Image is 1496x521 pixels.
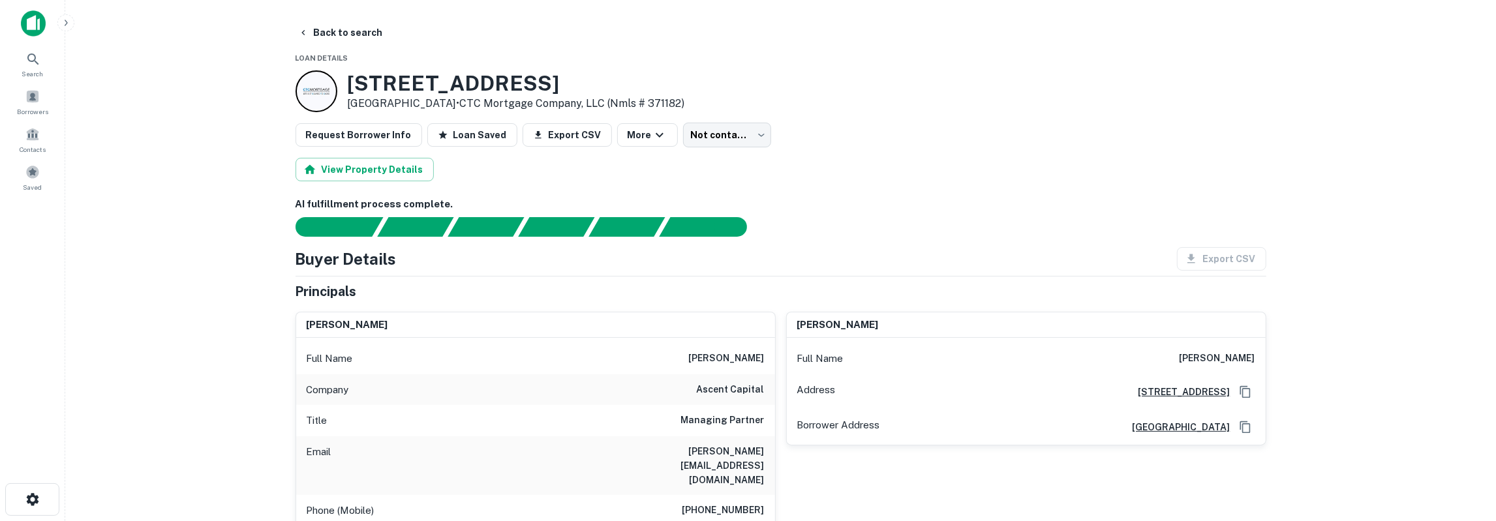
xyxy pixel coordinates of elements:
[1128,385,1230,399] a: [STREET_ADDRESS]
[20,144,46,155] span: Contacts
[17,106,48,117] span: Borrowers
[1431,417,1496,479] iframe: Chat Widget
[4,84,61,119] a: Borrowers
[293,21,388,44] button: Back to search
[797,417,880,437] p: Borrower Address
[21,10,46,37] img: capitalize-icon.png
[307,318,388,333] h6: [PERSON_NAME]
[689,351,765,366] h6: [PERSON_NAME]
[296,197,1266,212] h6: AI fulfillment process complete.
[523,123,612,147] button: Export CSV
[660,217,763,237] div: AI fulfillment process complete.
[280,217,378,237] div: Sending borrower request to AI...
[23,182,42,192] span: Saved
[427,123,517,147] button: Loan Saved
[797,318,879,333] h6: [PERSON_NAME]
[348,96,685,112] p: [GEOGRAPHIC_DATA] •
[307,382,349,398] p: Company
[1236,417,1255,437] button: Copy Address
[4,46,61,82] a: Search
[797,382,836,402] p: Address
[4,160,61,195] a: Saved
[296,158,434,181] button: View Property Details
[307,503,374,518] p: Phone (Mobile)
[307,351,353,366] p: Full Name
[1236,382,1255,402] button: Copy Address
[797,351,844,366] p: Full Name
[4,122,61,157] a: Contacts
[460,97,685,110] a: CTC Mortgage Company, LLC (nmls # 371182)
[608,444,765,487] h6: [PERSON_NAME][EMAIL_ADDRESS][DOMAIN_NAME]
[1180,351,1255,366] h6: [PERSON_NAME]
[296,282,357,301] h5: Principals
[617,123,678,147] button: More
[588,217,665,237] div: Principals found, still searching for contact information. This may take time...
[296,247,397,271] h4: Buyer Details
[1122,420,1230,434] a: [GEOGRAPHIC_DATA]
[296,123,422,147] button: Request Borrower Info
[697,382,765,398] h6: ascent capital
[448,217,524,237] div: Documents found, AI parsing details...
[22,68,44,79] span: Search
[296,54,348,62] span: Loan Details
[377,217,453,237] div: Your request is received and processing...
[518,217,594,237] div: Principals found, AI now looking for contact information...
[307,444,331,487] p: Email
[307,413,328,428] p: Title
[348,71,685,96] h3: [STREET_ADDRESS]
[683,123,771,147] div: Not contacted
[682,503,765,518] h6: [PHONE_NUMBER]
[681,413,765,428] h6: Managing Partner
